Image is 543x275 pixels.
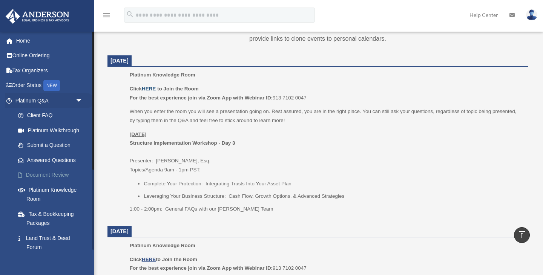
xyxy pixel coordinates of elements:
b: For the best experience join via Zoom App with Webinar ID: [130,95,273,101]
a: Answered Questions [11,153,94,168]
span: [DATE] [110,228,129,234]
i: menu [102,11,111,20]
span: arrow_drop_down [75,93,90,108]
a: Platinum Walkthrough [11,123,94,138]
a: vertical_align_top [514,227,530,243]
img: Anderson Advisors Platinum Portal [3,9,72,24]
a: menu [102,13,111,20]
b: Click [130,86,157,92]
a: Platinum Q&Aarrow_drop_down [5,93,94,108]
a: HERE [142,257,156,262]
img: User Pic [526,9,537,20]
i: vertical_align_top [517,230,526,239]
li: Complete Your Protection: Integrating Trusts Into Your Asset Plan [144,179,523,188]
b: Structure Implementation Workshop - Day 3 [130,140,235,146]
span: [DATE] [110,58,129,64]
a: Home [5,33,94,48]
p: 913 7102 0047 [130,84,523,102]
a: HERE [142,86,156,92]
b: Click to Join the Room [130,257,197,262]
a: Order StatusNEW [5,78,94,93]
i: search [126,10,134,18]
u: [DATE] [130,131,147,137]
p: When you enter the room you will see a presentation going on. Rest assured, you are in the right ... [130,107,523,125]
a: Online Ordering [5,48,94,63]
a: Submit a Question [11,138,94,153]
p: 913 7102 0047 [130,255,523,273]
li: Leveraging Your Business Structure: Cash Flow, Growth Options, & Advanced Strategies [144,192,523,201]
a: Platinum Knowledge Room [11,182,90,206]
div: NEW [43,80,60,91]
p: 1:00 - 2:00pm: General FAQs with our [PERSON_NAME] Team [130,205,523,214]
b: For the best experience join via Zoom App with Webinar ID: [130,265,273,271]
a: Document Review [11,168,94,183]
p: Presenter: [PERSON_NAME], Esq. Topics/Agenda 9am - 1pm PST: [130,130,523,174]
span: Platinum Knowledge Room [130,243,195,248]
a: Land Trust & Deed Forum [11,231,94,255]
span: Platinum Knowledge Room [130,72,195,78]
a: Tax & Bookkeeping Packages [11,206,94,231]
a: Client FAQ [11,108,94,123]
b: to Join the Room [157,86,199,92]
a: Tax Organizers [5,63,94,78]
